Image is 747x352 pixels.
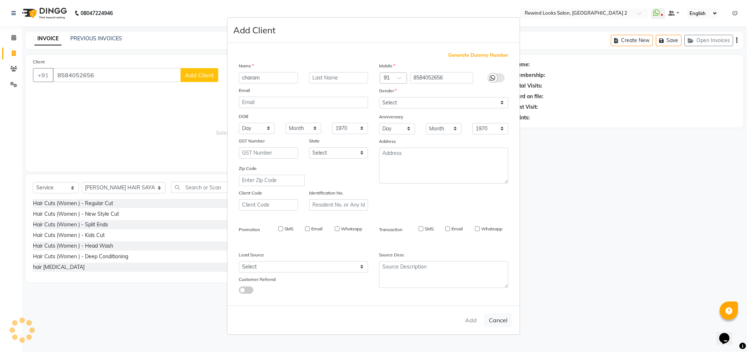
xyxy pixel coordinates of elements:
label: GST Number [239,138,265,144]
span: Generate Dummy Number [448,52,508,59]
input: Resident No. or Any Id [309,199,368,211]
label: Zip Code [239,165,257,172]
button: Cancel [484,313,512,327]
label: Promotion [239,226,260,233]
label: Transaction [379,226,402,233]
label: Anniversary [379,114,403,120]
label: Whatsapp [481,226,502,232]
label: Client Code [239,190,262,196]
label: State [309,138,320,144]
label: Email [451,226,463,232]
label: Address [379,138,396,145]
label: Mobile [379,63,395,69]
input: Client Code [239,199,298,211]
label: Email [239,87,250,94]
iframe: chat widget [716,323,740,345]
input: Last Name [309,72,368,84]
h4: Add Client [233,23,275,37]
label: DOB [239,113,248,120]
input: Enter Zip Code [239,175,305,186]
input: Mobile [410,72,473,84]
input: First Name [239,72,298,84]
label: Email [311,226,323,232]
label: Customer Referral [239,276,276,283]
label: Lead Source [239,252,264,258]
label: Name [239,63,254,69]
input: GST Number [239,147,298,159]
label: Source Desc [379,252,404,258]
label: SMS [425,226,434,232]
input: Email [239,97,368,108]
label: Whatsapp [341,226,362,232]
label: Gender [379,88,397,94]
label: Identification No. [309,190,343,196]
label: SMS [285,226,293,232]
